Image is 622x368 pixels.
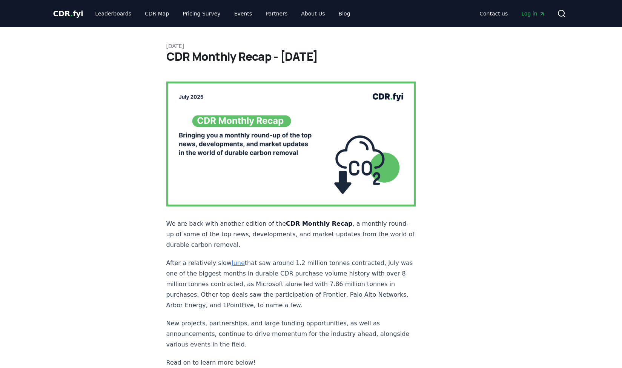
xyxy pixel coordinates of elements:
[89,7,137,20] a: Leaderboards
[166,258,416,311] p: After a relatively slow that saw around 1.2 million tonnes contracted, July was one of the bigges...
[177,7,226,20] a: Pricing Survey
[166,219,416,250] p: We are back with another edition of the , a monthly round-up of some of the top news, development...
[515,7,551,20] a: Log in
[166,82,416,206] img: blog post image
[70,9,73,18] span: .
[333,7,356,20] a: Blog
[521,10,545,17] span: Log in
[166,318,416,350] p: New projects, partnerships, and large funding opportunities, as well as announcements, continue t...
[260,7,293,20] a: Partners
[228,7,258,20] a: Events
[89,7,356,20] nav: Main
[166,42,456,50] p: [DATE]
[53,8,83,19] a: CDR.fyi
[286,220,353,227] strong: CDR Monthly Recap
[295,7,331,20] a: About Us
[473,7,551,20] nav: Main
[232,259,245,266] a: June
[166,50,456,63] h1: CDR Monthly Recap - [DATE]
[139,7,175,20] a: CDR Map
[166,357,416,368] p: Read on to learn more below!
[53,9,83,18] span: CDR fyi
[473,7,514,20] a: Contact us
